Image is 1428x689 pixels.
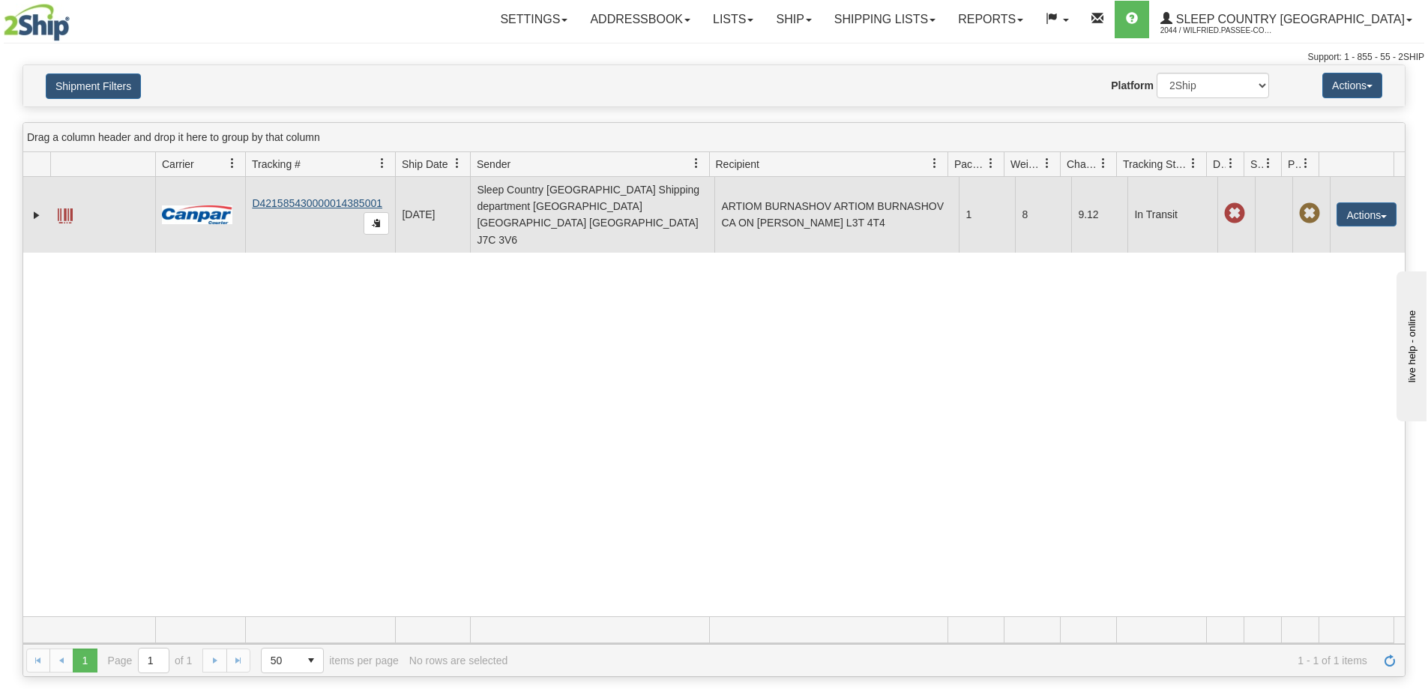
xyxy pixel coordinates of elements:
a: Recipient filter column settings [922,151,948,176]
span: 2044 / Wilfried.Passee-Coutrin [1160,23,1273,38]
td: Sleep Country [GEOGRAPHIC_DATA] Shipping department [GEOGRAPHIC_DATA] [GEOGRAPHIC_DATA] [GEOGRAPH... [470,177,714,253]
button: Actions [1322,73,1382,98]
a: Reports [947,1,1034,38]
input: Page 1 [139,649,169,673]
td: ARTIOM BURNASHOV ARTIOM BURNASHOV CA ON [PERSON_NAME] L3T 4T4 [714,177,959,253]
a: Label [58,202,73,226]
a: Expand [29,208,44,223]
a: Carrier filter column settings [220,151,245,176]
a: Settings [489,1,579,38]
div: No rows are selected [409,655,508,667]
span: Page 1 [73,649,97,673]
a: Shipment Issues filter column settings [1256,151,1281,176]
div: Support: 1 - 855 - 55 - 2SHIP [4,51,1424,64]
img: logo2044.jpg [4,4,70,41]
div: live help - online [11,13,139,24]
a: Shipping lists [823,1,947,38]
div: grid grouping header [23,123,1405,152]
span: Page sizes drop down [261,648,324,673]
span: 50 [271,653,290,668]
a: Ship Date filter column settings [445,151,470,176]
a: Ship [765,1,822,38]
span: Late [1224,203,1245,224]
span: Carrier [162,157,194,172]
span: Recipient [716,157,759,172]
a: Sender filter column settings [684,151,709,176]
button: Copy to clipboard [364,212,389,235]
a: Pickup Status filter column settings [1293,151,1319,176]
span: items per page [261,648,399,673]
a: Tracking # filter column settings [370,151,395,176]
img: 14 - Canpar [162,205,232,224]
a: Tracking Status filter column settings [1181,151,1206,176]
td: [DATE] [395,177,470,253]
a: Lists [702,1,765,38]
a: Delivery Status filter column settings [1218,151,1244,176]
span: select [299,649,323,673]
span: Pickup Not Assigned [1299,203,1320,224]
a: Addressbook [579,1,702,38]
span: Tracking # [252,157,301,172]
span: Delivery Status [1213,157,1226,172]
span: Pickup Status [1288,157,1301,172]
td: In Transit [1127,177,1217,253]
a: Sleep Country [GEOGRAPHIC_DATA] 2044 / Wilfried.Passee-Coutrin [1149,1,1424,38]
span: Packages [954,157,986,172]
span: Tracking Status [1123,157,1188,172]
a: Weight filter column settings [1034,151,1060,176]
button: Actions [1337,202,1397,226]
span: Sender [477,157,510,172]
td: 8 [1015,177,1071,253]
span: 1 - 1 of 1 items [518,655,1367,667]
span: Weight [1010,157,1042,172]
span: Sleep Country [GEOGRAPHIC_DATA] [1172,13,1405,25]
td: 1 [959,177,1015,253]
a: Refresh [1378,649,1402,673]
span: Shipment Issues [1250,157,1263,172]
span: Charge [1067,157,1098,172]
a: Charge filter column settings [1091,151,1116,176]
span: Page of 1 [108,648,193,673]
td: 9.12 [1071,177,1127,253]
a: Packages filter column settings [978,151,1004,176]
button: Shipment Filters [46,73,141,99]
a: D421585430000014385001 [252,197,382,209]
span: Ship Date [402,157,448,172]
label: Platform [1111,78,1154,93]
iframe: chat widget [1394,268,1427,421]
